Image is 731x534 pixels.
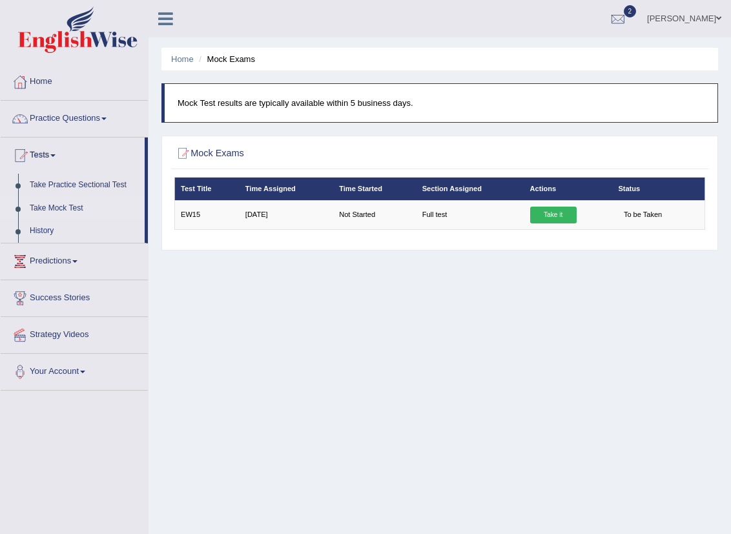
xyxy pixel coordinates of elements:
a: Your Account [1,354,148,386]
th: Test Title [174,178,239,200]
th: Section Assigned [416,178,524,200]
a: Tests [1,138,145,170]
th: Actions [524,178,612,200]
a: Success Stories [1,280,148,313]
p: Mock Test results are typically available within 5 business days. [178,97,705,109]
a: Predictions [1,243,148,276]
a: History [24,220,145,243]
th: Time Assigned [239,178,333,200]
h2: Mock Exams [174,145,504,162]
a: Home [171,54,194,64]
span: To be Taken [618,207,667,223]
td: Not Started [333,200,416,229]
a: Take Mock Test [24,197,145,220]
a: Strategy Videos [1,317,148,349]
a: Take Practice Sectional Test [24,174,145,197]
li: Mock Exams [196,53,255,65]
th: Time Started [333,178,416,200]
td: [DATE] [239,200,333,229]
span: 2 [624,5,637,17]
a: Practice Questions [1,101,148,133]
td: EW15 [174,200,239,229]
th: Status [612,178,705,200]
td: Full test [416,200,524,229]
a: Take it [530,207,577,223]
a: Home [1,64,148,96]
